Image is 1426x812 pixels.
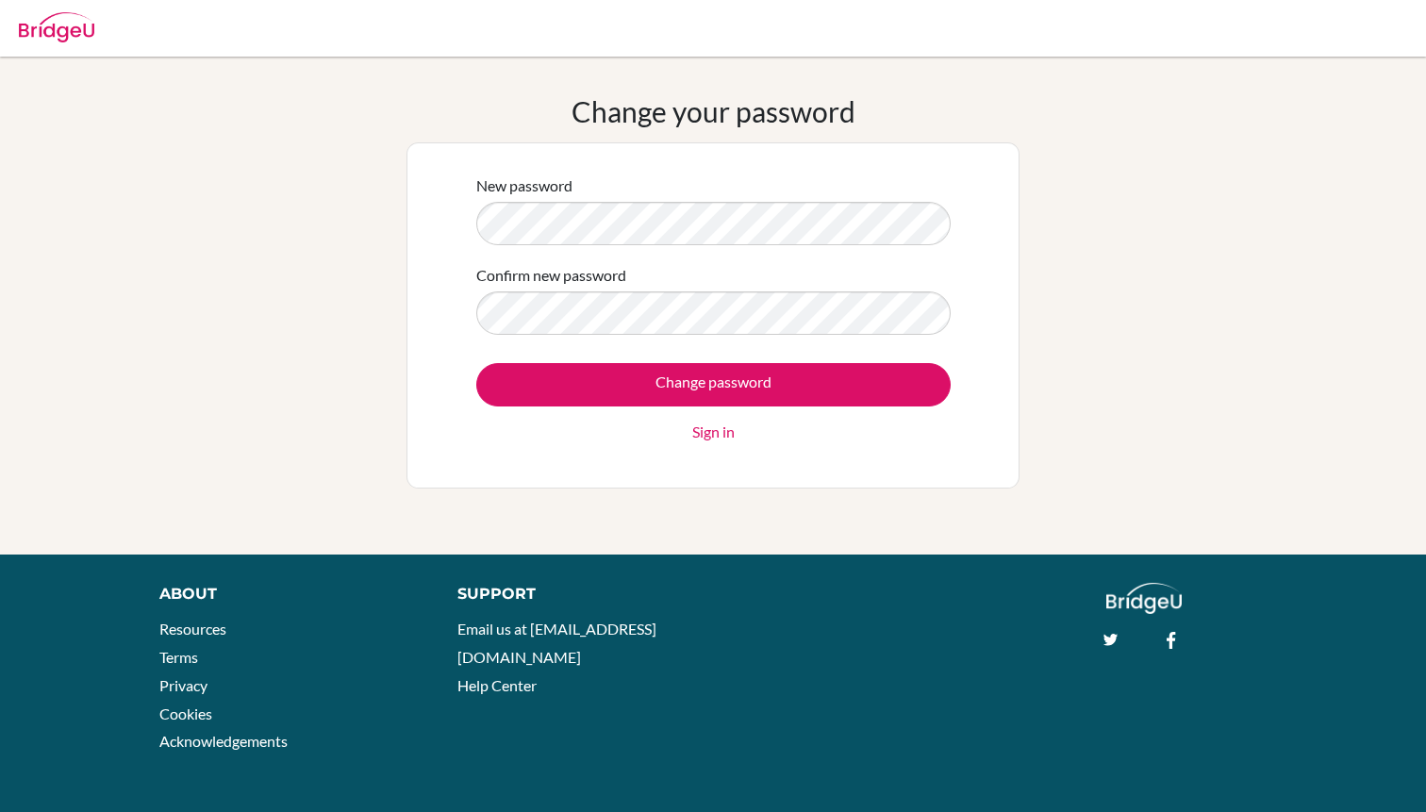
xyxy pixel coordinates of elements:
div: Support [457,583,693,605]
a: Sign in [692,421,735,443]
h1: Change your password [572,94,855,128]
input: Change password [476,363,951,406]
a: Cookies [159,704,212,722]
div: About [159,583,415,605]
a: Help Center [457,676,537,694]
a: Email us at [EMAIL_ADDRESS][DOMAIN_NAME] [457,620,656,666]
a: Acknowledgements [159,732,288,750]
a: Resources [159,620,226,638]
label: Confirm new password [476,264,626,287]
img: logo_white@2x-f4f0deed5e89b7ecb1c2cc34c3e3d731f90f0f143d5ea2071677605dd97b5244.png [1106,583,1183,614]
a: Privacy [159,676,207,694]
img: Bridge-U [19,12,94,42]
a: Terms [159,648,198,666]
label: New password [476,174,572,197]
